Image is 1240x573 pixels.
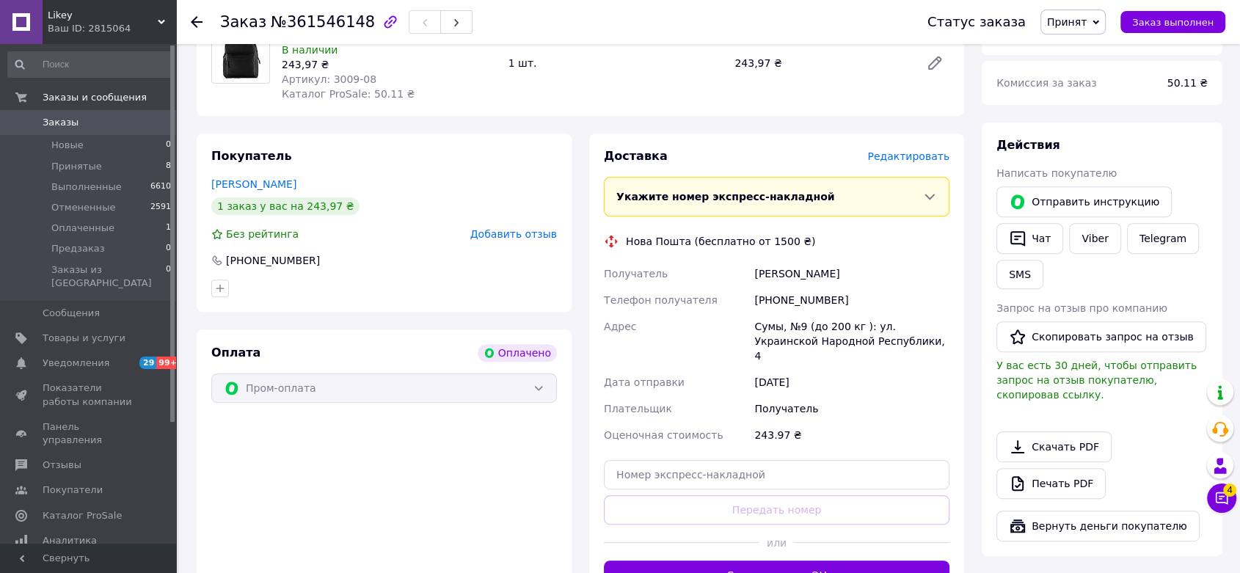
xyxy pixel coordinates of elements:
span: №361546148 [271,13,375,31]
span: Отмененные [51,201,115,214]
span: 29 [139,357,156,369]
button: Вернуть деньги покупателю [996,511,1200,541]
span: Likey [48,9,158,22]
span: Каталог ProSale [43,509,122,522]
span: Оплаченные [51,222,114,235]
span: Покупатель [211,149,291,163]
span: Покупатели [43,483,103,497]
span: Заказ выполнен [1132,17,1214,28]
input: Номер экспресс-накладной [604,460,949,489]
span: Оплата [211,346,260,360]
span: Дата отправки [604,376,685,388]
span: Заказ [220,13,266,31]
a: [PERSON_NAME] [211,178,296,190]
span: Без рейтинга [226,228,299,240]
div: Статус заказа [927,15,1026,29]
button: Чат [996,223,1063,254]
span: У вас есть 30 дней, чтобы отправить запрос на отзыв покупателю, скопировав ссылку. [996,360,1197,401]
span: 0 [166,263,171,290]
div: [PHONE_NUMBER] [751,287,952,313]
span: Укажите номер экспресс-накладной [616,191,835,202]
span: или [759,536,794,550]
span: Уведомления [43,357,109,370]
div: Ваш ID: 2815064 [48,22,176,35]
span: Комиссия за заказ [996,77,1097,89]
button: Чат с покупателем4 [1207,483,1236,513]
span: Заказы из [GEOGRAPHIC_DATA] [51,263,166,290]
span: Редактировать [867,150,949,162]
span: Показатели работы компании [43,382,136,408]
div: 1 шт. [503,53,729,73]
span: 99+ [156,357,180,369]
a: Редактировать [920,48,949,78]
span: 1 [166,222,171,235]
span: Аналитика [43,534,97,547]
span: Панель управления [43,420,136,447]
a: Скачать PDF [996,431,1112,462]
span: Заказы и сообщения [43,91,147,104]
span: Написать покупателю [996,167,1117,179]
span: 8 [166,160,171,173]
a: Печать PDF [996,468,1106,499]
span: Артикул: 3009-08 [282,73,376,85]
span: Отзывы [43,459,81,472]
span: Принят [1047,16,1087,28]
div: Нова Пошта (бесплатно от 1500 ₴) [622,234,819,249]
span: Предзаказ [51,242,105,255]
span: Заказы [43,116,79,129]
button: SMS [996,260,1043,289]
button: Скопировать запрос на отзыв [996,321,1206,352]
span: Запрос на отзыв про компанию [996,302,1167,314]
span: Товары и услуги [43,332,125,345]
span: Оценочная стоимость [604,429,723,441]
span: Добавить отзыв [470,228,557,240]
a: Viber [1069,223,1120,254]
input: Поиск [7,51,172,78]
div: 243,97 ₴ [729,53,914,73]
span: Сообщения [43,307,100,320]
span: Каталог ProSale: 50.11 ₴ [282,88,415,100]
div: [PHONE_NUMBER] [225,253,321,268]
span: Выполненные [51,180,122,194]
span: Адрес [604,321,636,332]
span: 4 [1223,483,1236,497]
div: 243.97 ₴ [751,422,952,448]
span: 2591 [150,201,171,214]
div: [PERSON_NAME] [751,260,952,287]
div: Вернуться назад [191,15,203,29]
span: 0 [166,139,171,152]
span: Новые [51,139,84,152]
span: Плательщик [604,403,672,415]
button: Отправить инструкцию [996,186,1172,217]
a: Telegram [1127,223,1199,254]
span: Телефон получателя [604,294,718,306]
div: [DATE] [751,369,952,395]
span: Принятые [51,160,102,173]
div: 243,97 ₴ [282,57,497,72]
span: Действия [996,138,1060,152]
div: Получатель [751,395,952,422]
span: Получатель [604,268,668,280]
span: 6610 [150,180,171,194]
button: Заказ выполнен [1120,11,1225,33]
span: В наличии [282,44,338,56]
div: Сумы, №9 (до 200 кг ): ул. Украинской Народной Республики, 4 [751,313,952,369]
span: 50.11 ₴ [1167,77,1208,89]
span: 0 [166,242,171,255]
div: Оплачено [478,344,557,362]
img: Рюкзак Compact, TM Discover [212,27,269,81]
span: Доставка [604,149,668,163]
div: 1 заказ у вас на 243,97 ₴ [211,197,360,215]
